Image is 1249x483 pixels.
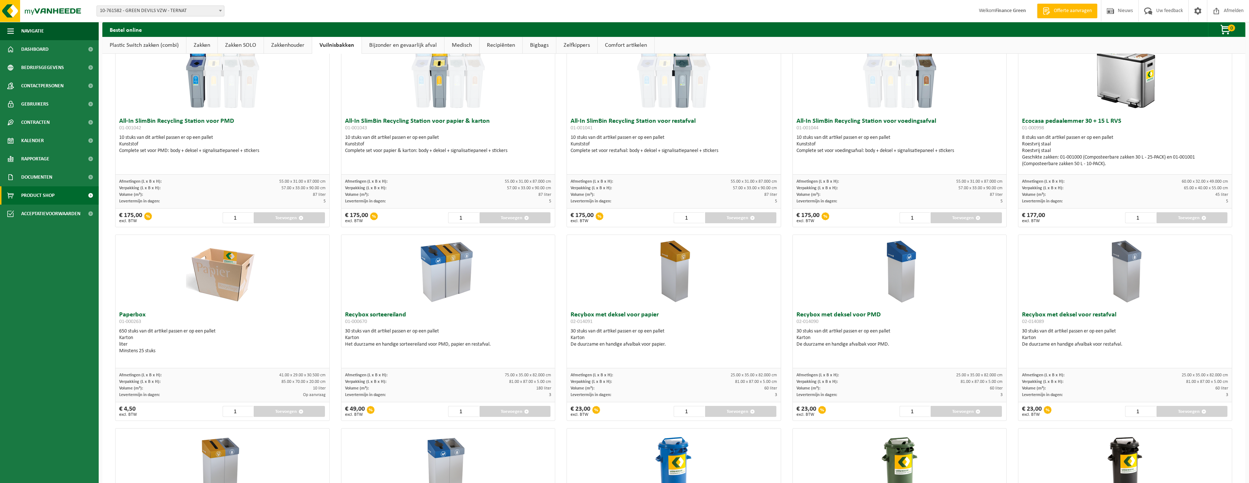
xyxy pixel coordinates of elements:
[303,393,326,397] span: Op aanvraag
[1022,319,1044,324] span: 02-014089
[796,341,1003,348] div: De duurzame en handige afvalbak voor PMD.
[119,335,326,341] div: Karton
[119,186,160,190] span: Verpakking (L x B x H):
[218,37,264,54] a: Zakken SOLO
[735,380,777,384] span: 81.00 x 87.00 x 5.00 cm
[571,118,777,133] h3: All-In SlimBin Recycling Station voor restafval
[96,5,224,16] span: 10-761582 - GREEN DEVILS VZW - TERNAT
[345,412,365,417] span: excl. BTW
[571,186,612,190] span: Verpakking (L x B x H):
[571,393,611,397] span: Levertermijn in dagen:
[119,179,162,184] span: Afmetingen (L x B x H):
[1022,328,1229,348] div: 30 stuks van dit artikel passen er op een pallet
[507,186,551,190] span: 57.00 x 33.00 x 90.00 cm
[571,212,594,223] div: € 175,00
[186,41,259,114] img: 01-001042
[345,219,368,223] span: excl. BTW
[1182,373,1228,377] span: 25.00 x 35.00 x 82.000 cm
[345,328,552,348] div: 30 stuks van dit artikel passen er op een pallet
[958,186,1003,190] span: 57.00 x 33.00 x 90.00 cm
[345,118,552,133] h3: All-In SlimBin Recycling Station voor papier & karton
[571,141,777,148] div: Kunststof
[281,380,326,384] span: 85.00 x 70.00 x 20.00 cm
[223,212,253,223] input: 1
[254,212,325,223] button: Toevoegen
[956,373,1003,377] span: 25.00 x 35.00 x 82.000 cm
[21,77,64,95] span: Contactpersonen
[571,406,590,417] div: € 23,00
[571,412,590,417] span: excl. BTW
[102,37,186,54] a: Plastic Switch zakken (combi)
[571,148,777,154] div: Complete set voor restafval: body + deksel + signalisatiepaneel + stickers
[536,386,551,391] span: 180 liter
[775,199,777,204] span: 5
[556,37,597,54] a: Zelfkippers
[1089,41,1162,114] img: 01-000998
[1228,24,1235,31] span: 0
[345,141,552,148] div: Kunststof
[119,141,326,148] div: Kunststof
[796,380,838,384] span: Verpakking (L x B x H):
[1226,199,1228,204] span: 5
[345,386,369,391] span: Volume (m³):
[345,312,552,326] h3: Recybox sorteereiland
[1000,393,1003,397] span: 3
[119,148,326,154] div: Complete set voor PMD: body + deksel + signalisatiepaneel + stickers
[796,312,1003,326] h3: Recybox met deksel voor PMD
[961,380,1003,384] span: 81.00 x 87.00 x 5.00 cm
[186,37,217,54] a: Zakken
[731,179,777,184] span: 55.00 x 31.00 x 87.000 cm
[505,373,551,377] span: 75.00 x 35.00 x 82.000 cm
[764,193,777,197] span: 87 liter
[571,373,613,377] span: Afmetingen (L x B x H):
[990,386,1003,391] span: 60 liter
[796,141,1003,148] div: Kunststof
[21,22,44,40] span: Navigatie
[119,319,141,324] span: 01-000263
[931,406,1002,417] button: Toevoegen
[674,212,704,223] input: 1
[21,150,49,168] span: Rapportage
[1157,406,1228,417] button: Toevoegen
[705,406,776,417] button: Toevoegen
[1022,186,1063,190] span: Verpakking (L x B x H):
[345,341,552,348] div: Het duurzame en handige sorteereiland voor PMD, papier en restafval.
[571,341,777,348] div: De duurzame en handige afvalbak voor papier.
[345,319,367,324] span: 01-000670
[345,373,387,377] span: Afmetingen (L x B x H):
[119,393,160,397] span: Levertermijn in dagen:
[1000,199,1003,204] span: 5
[796,393,837,397] span: Levertermijn in dagen:
[571,219,594,223] span: excl. BTW
[186,235,259,308] img: 01-000263
[412,41,485,114] img: 01-001043
[863,41,936,114] img: 01-001044
[571,193,594,197] span: Volume (m³):
[538,193,551,197] span: 87 liter
[1022,125,1044,131] span: 01-000998
[21,40,49,58] span: Dashboard
[1022,393,1063,397] span: Levertermijn in dagen:
[119,386,143,391] span: Volume (m³):
[796,193,820,197] span: Volume (m³):
[254,406,325,417] button: Toevoegen
[345,125,367,131] span: 01-001043
[1215,386,1228,391] span: 60 liter
[1125,212,1156,223] input: 1
[523,37,556,54] a: Bigbags
[796,319,818,324] span: 02-014090
[345,335,552,341] div: Karton
[119,118,326,133] h3: All-In SlimBin Recycling Station voor PMD
[1037,4,1097,18] a: Offerte aanvragen
[1089,235,1162,308] img: 02-014089
[448,406,479,417] input: 1
[731,373,777,377] span: 25.00 x 35.00 x 82.000 cm
[312,37,362,54] a: Vuilnisbakken
[796,179,839,184] span: Afmetingen (L x B x H):
[279,373,326,377] span: 41.00 x 29.00 x 30.500 cm
[345,193,369,197] span: Volume (m³):
[345,134,552,154] div: 10 stuks van dit artikel passen er op een pallet
[1022,193,1046,197] span: Volume (m³):
[1052,7,1094,15] span: Offerte aanvragen
[119,406,137,417] div: € 4,50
